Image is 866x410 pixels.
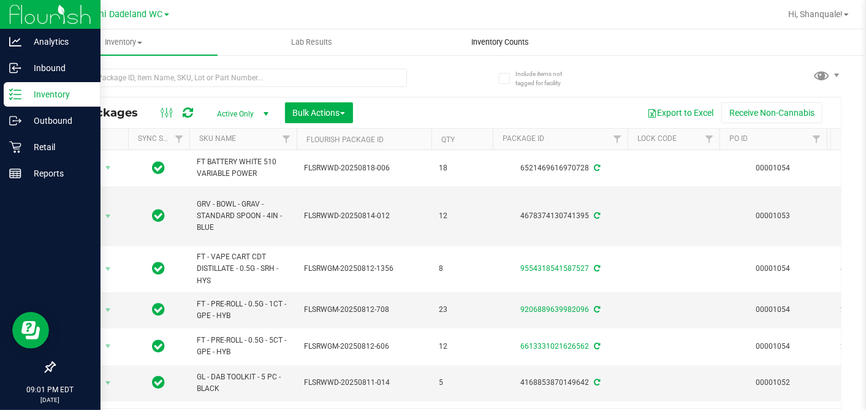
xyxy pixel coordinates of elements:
[439,162,485,174] span: 18
[197,199,289,234] span: GRV - BOWL - GRAV - STANDARD SPOON - 4IN - BLUE
[169,129,189,150] a: Filter
[197,156,289,180] span: FT BATTERY WHITE 510 VARIABLE POWER
[304,341,424,352] span: FLSRWGM-20250812-606
[756,342,791,351] a: 00001054
[699,129,720,150] a: Filter
[491,377,629,389] div: 4168853870149642
[520,264,589,273] a: 9554318541587527
[592,164,600,172] span: Sync from Compliance System
[21,166,95,181] p: Reports
[788,9,843,19] span: Hi, Shanquale!
[29,29,218,55] a: Inventory
[756,305,791,314] a: 00001054
[101,338,116,355] span: select
[491,162,629,174] div: 6521469616970728
[21,34,95,49] p: Analytics
[304,304,424,316] span: FLSRWGM-20250812-708
[9,167,21,180] inline-svg: Reports
[304,263,424,275] span: FLSRWGM-20250812-1356
[54,69,407,87] input: Search Package ID, Item Name, SKU, Lot or Part Number...
[138,134,185,143] a: Sync Status
[6,384,95,395] p: 09:01 PM EDT
[276,129,297,150] a: Filter
[304,377,424,389] span: FLSRWWD-20250811-014
[21,140,95,154] p: Retail
[101,260,116,278] span: select
[756,378,791,387] a: 00001052
[592,342,600,351] span: Sync from Compliance System
[592,264,600,273] span: Sync from Compliance System
[9,88,21,101] inline-svg: Inventory
[491,210,629,222] div: 4678374130741395
[807,129,827,150] a: Filter
[304,162,424,174] span: FLSRWWD-20250818-006
[9,141,21,153] inline-svg: Retail
[756,264,791,273] a: 00001054
[197,335,289,358] span: FT - PRE-ROLL - 0.5G - 5CT - GPE - HYB
[520,342,589,351] a: 6613331021626562
[592,211,600,220] span: Sync from Compliance System
[592,305,600,314] span: Sync from Compliance System
[639,102,721,123] button: Export to Excel
[515,69,577,88] span: Include items not tagged for facility
[101,302,116,319] span: select
[439,341,485,352] span: 12
[101,374,116,392] span: select
[101,159,116,177] span: select
[439,210,485,222] span: 12
[306,135,384,144] a: Flourish Package ID
[153,159,165,177] span: In Sync
[439,304,485,316] span: 23
[275,37,349,48] span: Lab Results
[64,106,150,120] span: All Packages
[304,210,424,222] span: FLSRWWD-20250814-012
[293,108,345,118] span: Bulk Actions
[197,298,289,322] span: FT - PRE-ROLL - 0.5G - 1CT - GPE - HYB
[153,374,165,391] span: In Sync
[21,113,95,128] p: Outbound
[21,61,95,75] p: Inbound
[9,62,21,74] inline-svg: Inbound
[756,164,791,172] a: 00001054
[439,263,485,275] span: 8
[520,305,589,314] a: 9206889639982096
[153,338,165,355] span: In Sync
[153,207,165,224] span: In Sync
[197,251,289,287] span: FT - VAPE CART CDT DISTILLATE - 0.5G - SRH - HYS
[153,260,165,277] span: In Sync
[153,301,165,318] span: In Sync
[21,87,95,102] p: Inventory
[637,134,677,143] a: Lock Code
[218,29,406,55] a: Lab Results
[729,134,748,143] a: PO ID
[607,129,628,150] a: Filter
[101,208,116,225] span: select
[199,134,236,143] a: SKU Name
[29,37,218,48] span: Inventory
[9,36,21,48] inline-svg: Analytics
[756,211,791,220] a: 00001053
[503,134,544,143] a: Package ID
[6,395,95,404] p: [DATE]
[439,377,485,389] span: 5
[12,312,49,349] iframe: Resource center
[592,378,600,387] span: Sync from Compliance System
[82,9,163,20] span: Miami Dadeland WC
[455,37,545,48] span: Inventory Counts
[285,102,353,123] button: Bulk Actions
[197,371,289,395] span: GL - DAB TOOLKIT - 5 PC - BLACK
[721,102,822,123] button: Receive Non-Cannabis
[406,29,594,55] a: Inventory Counts
[441,135,455,144] a: Qty
[9,115,21,127] inline-svg: Outbound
